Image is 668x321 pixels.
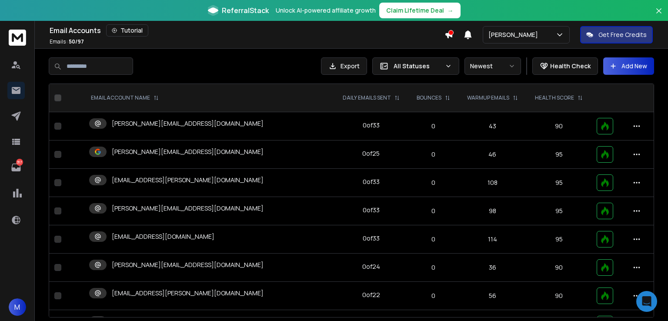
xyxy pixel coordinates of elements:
button: Claim Lifetime Deal→ [379,3,461,18]
div: 0 of 22 [362,291,380,299]
td: 114 [458,225,527,254]
span: → [448,6,454,15]
button: Health Check [532,57,598,75]
p: [PERSON_NAME][EMAIL_ADDRESS][DOMAIN_NAME] [112,261,264,269]
p: [PERSON_NAME][EMAIL_ADDRESS][DOMAIN_NAME] [112,204,264,213]
td: 108 [458,169,527,197]
button: Newest [464,57,521,75]
button: Add New [603,57,654,75]
button: Get Free Credits [580,26,653,43]
p: [EMAIL_ADDRESS][PERSON_NAME][DOMAIN_NAME] [112,176,264,184]
td: 90 [526,282,591,310]
p: [PERSON_NAME][EMAIL_ADDRESS][DOMAIN_NAME] [112,147,264,156]
td: 95 [526,140,591,169]
p: Health Check [550,62,591,70]
p: 0 [414,122,453,130]
td: 95 [526,169,591,197]
span: ReferralStack [222,5,269,16]
button: M [9,298,26,316]
p: All Statuses [394,62,441,70]
p: [PERSON_NAME] [488,30,541,39]
div: Email Accounts [50,24,444,37]
td: 43 [458,112,527,140]
div: 0 of 33 [363,177,380,186]
p: 0 [414,178,453,187]
td: 46 [458,140,527,169]
div: 0 of 33 [363,206,380,214]
div: 0 of 25 [362,149,380,158]
p: BOUNCES [417,94,441,101]
p: Unlock AI-powered affiliate growth [276,6,376,15]
td: 90 [526,112,591,140]
td: 95 [526,225,591,254]
p: 0 [414,207,453,215]
td: 36 [458,254,527,282]
p: [EMAIL_ADDRESS][PERSON_NAME][DOMAIN_NAME] [112,289,264,298]
p: [EMAIL_ADDRESS][DOMAIN_NAME] [112,232,214,241]
p: HEALTH SCORE [535,94,574,101]
div: 0 of 33 [363,121,380,130]
p: 0 [414,235,453,244]
p: 317 [16,159,23,166]
td: 56 [458,282,527,310]
td: 90 [526,254,591,282]
p: Get Free Credits [598,30,647,39]
a: 317 [7,159,25,176]
div: 0 of 24 [362,262,380,271]
span: 50 / 97 [69,38,84,45]
button: Export [321,57,367,75]
div: EMAIL ACCOUNT NAME [91,94,159,101]
button: Tutorial [106,24,148,37]
button: Close banner [653,5,665,26]
p: 0 [414,150,453,159]
p: 0 [414,291,453,300]
td: 98 [458,197,527,225]
div: 0 of 33 [363,234,380,243]
p: [PERSON_NAME][EMAIL_ADDRESS][DOMAIN_NAME] [112,119,264,128]
p: DAILY EMAILS SENT [343,94,391,101]
td: 95 [526,197,591,225]
p: WARMUP EMAILS [467,94,509,101]
p: Emails : [50,38,84,45]
p: 0 [414,263,453,272]
div: Open Intercom Messenger [636,291,657,312]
